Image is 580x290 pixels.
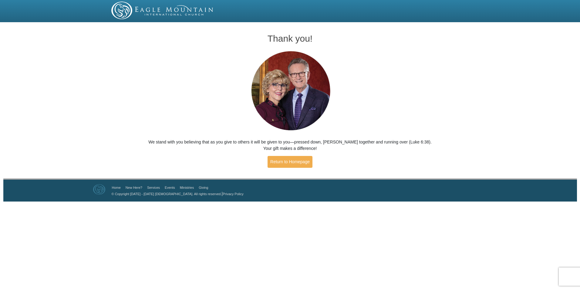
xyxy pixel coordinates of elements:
[223,192,243,196] a: Privacy Policy
[112,192,222,196] a: © Copyright [DATE] - [DATE] [DEMOGRAPHIC_DATA]. All rights reserved.
[93,184,105,195] img: Eagle Mountain International Church
[148,33,432,43] h1: Thank you!
[126,186,142,189] a: New Here?
[147,186,160,189] a: Services
[245,49,335,133] img: Pastors George and Terri Pearsons
[112,186,121,189] a: Home
[165,186,175,189] a: Events
[148,139,432,152] p: We stand with you believing that as you give to others it will be given to you—pressed down, [PER...
[199,186,208,189] a: Giving
[180,186,194,189] a: Ministries
[111,2,214,19] img: EMIC
[268,156,312,168] a: Return to Homepage
[110,191,244,197] p: |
